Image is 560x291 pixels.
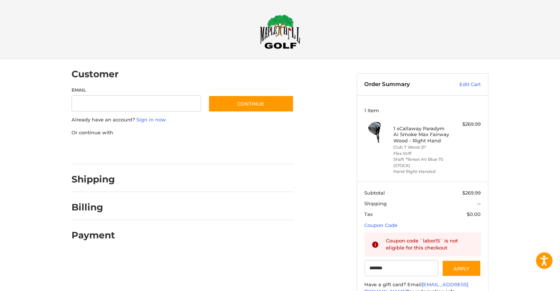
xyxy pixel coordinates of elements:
[444,81,481,88] a: Edit Cart
[260,14,300,49] img: Maple Hill Golf
[365,200,387,206] span: Shipping
[477,200,481,206] span: --
[72,129,294,136] p: Or continue with
[69,143,125,157] iframe: PayPal-paypal
[386,237,474,252] div: Coupon code `labor15` is not eligible for this checkout
[365,260,439,277] input: Gift Certificate or Coupon Code
[365,190,385,196] span: Subtotal
[194,143,250,157] iframe: PayPal-venmo
[463,190,481,196] span: $269.99
[394,156,450,168] li: Shaft *Tensei AV Blue 75 (STOCK)
[208,95,294,112] button: Continue
[72,202,115,213] h2: Billing
[442,260,481,277] button: Apply
[394,168,450,175] li: Hand Right-Handed
[72,68,119,80] h2: Customer
[72,116,294,124] p: Already have an account?
[365,107,481,113] h3: 1 Item
[72,87,201,93] label: Email
[452,121,481,128] div: $269.99
[365,81,444,88] h3: Order Summary
[365,222,398,228] a: Coupon Code
[136,117,166,123] a: Sign in now
[394,125,450,143] h4: 1 x Callaway Paradym Ai Smoke Max Fairway Wood - Right Hand
[394,150,450,157] li: Flex Stiff
[499,271,560,291] iframe: Google Customer Reviews
[394,144,450,150] li: Club 7 Wood 21°
[365,211,373,217] span: Tax
[72,174,115,185] h2: Shipping
[467,211,481,217] span: $0.00
[132,143,187,157] iframe: PayPal-paylater
[72,230,115,241] h2: Payment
